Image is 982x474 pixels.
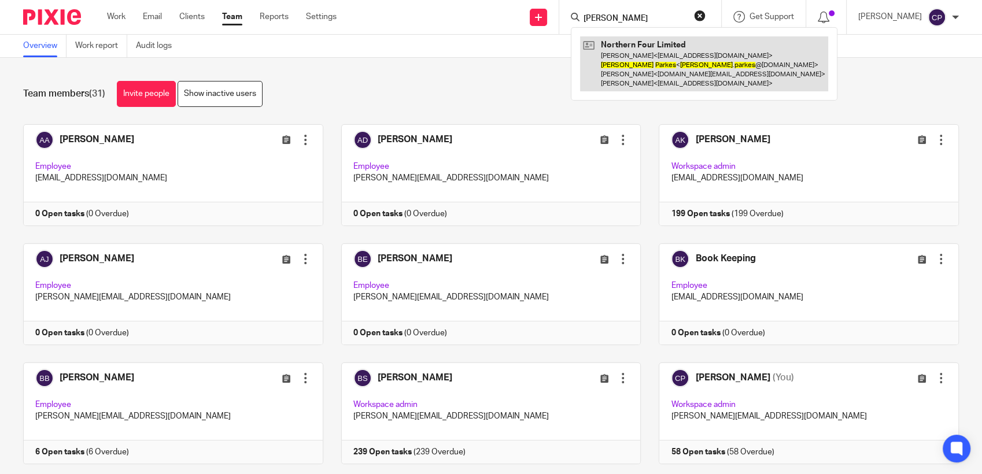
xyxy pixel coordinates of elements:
[582,14,686,24] input: Search
[694,10,706,21] button: Clear
[23,35,67,57] a: Overview
[178,81,263,107] a: Show inactive users
[179,11,205,23] a: Clients
[306,11,337,23] a: Settings
[136,35,180,57] a: Audit logs
[23,88,105,100] h1: Team members
[143,11,162,23] a: Email
[858,11,922,23] p: [PERSON_NAME]
[107,11,125,23] a: Work
[750,13,794,21] span: Get Support
[89,89,105,98] span: (31)
[75,35,127,57] a: Work report
[23,9,81,25] img: Pixie
[260,11,289,23] a: Reports
[928,8,946,27] img: svg%3E
[222,11,242,23] a: Team
[117,81,176,107] a: Invite people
